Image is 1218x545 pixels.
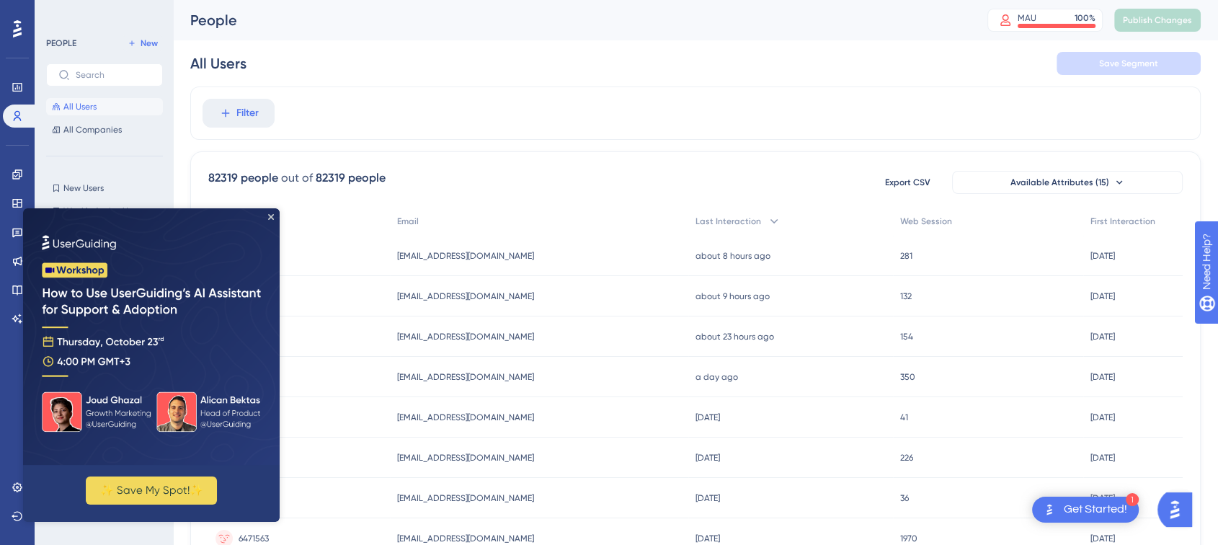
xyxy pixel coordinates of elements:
span: New Users [63,182,104,194]
time: [DATE] [1090,372,1115,382]
button: All Companies [46,121,163,138]
div: MAU [1018,12,1036,24]
time: about 23 hours ago [695,332,774,342]
button: New Users [46,180,163,197]
div: People [190,10,951,30]
span: 6471563 [239,533,269,544]
div: out of [281,169,313,187]
iframe: UserGuiding AI Assistant Launcher [1157,488,1201,531]
span: First Interaction [1090,216,1155,227]
img: launcher-image-alternative-text [1041,501,1058,518]
span: Email [397,216,419,227]
span: Need Help? [34,4,90,21]
span: New [141,37,158,49]
span: Weekly Active Users [63,205,143,217]
input: Search [76,70,151,80]
span: 350 [900,371,915,383]
button: Save Segment [1057,52,1201,75]
time: [DATE] [695,493,720,503]
button: Export CSV [871,171,943,194]
span: 1970 [900,533,917,544]
div: Open Get Started! checklist, remaining modules: 1 [1032,497,1139,523]
time: about 8 hours ago [695,251,770,261]
div: 1 [1126,493,1139,506]
time: about 9 hours ago [695,291,770,301]
span: [EMAIL_ADDRESS][DOMAIN_NAME] [397,331,534,342]
time: [DATE] [695,453,720,463]
span: [EMAIL_ADDRESS][DOMAIN_NAME] [397,291,534,302]
span: [EMAIL_ADDRESS][DOMAIN_NAME] [397,371,534,383]
button: Filter [203,99,275,128]
time: [DATE] [1090,453,1115,463]
button: Weekly Active Users [46,203,163,220]
time: [DATE] [1090,251,1115,261]
span: Available Attributes (15) [1010,177,1109,188]
span: Filter [236,105,259,122]
button: Publish Changes [1114,9,1201,32]
span: 281 [900,250,912,262]
time: [DATE] [695,412,720,422]
div: Get Started! [1064,502,1127,518]
div: Close Preview [245,6,251,12]
span: Export CSV [885,177,930,188]
time: a day ago [695,372,738,382]
time: [DATE] [1090,332,1115,342]
span: Web Session [900,216,952,227]
div: 100 % [1075,12,1095,24]
span: [EMAIL_ADDRESS][DOMAIN_NAME] [397,250,534,262]
div: 82319 people [316,169,386,187]
span: [EMAIL_ADDRESS][DOMAIN_NAME] [397,412,534,423]
span: 132 [900,291,912,302]
time: [DATE] [1090,291,1115,301]
div: All Users [190,53,246,74]
span: [EMAIL_ADDRESS][DOMAIN_NAME] [397,492,534,504]
button: ✨ Save My Spot!✨ [63,268,194,296]
span: 36 [900,492,909,504]
span: 226 [900,452,913,464]
span: Publish Changes [1123,14,1192,26]
button: Available Attributes (15) [952,171,1183,194]
button: All Users [46,98,163,115]
span: 154 [900,331,913,342]
time: [DATE] [1090,412,1115,422]
span: [EMAIL_ADDRESS][DOMAIN_NAME] [397,533,534,544]
span: All Users [63,101,97,112]
span: All Companies [63,124,122,136]
span: Last Interaction [695,216,761,227]
div: 82319 people [208,169,278,187]
span: Save Segment [1099,58,1158,69]
time: [DATE] [695,533,720,544]
div: PEOPLE [46,37,76,49]
span: [EMAIL_ADDRESS][DOMAIN_NAME] [397,452,534,464]
span: 41 [900,412,908,423]
time: [DATE] [1090,493,1115,503]
time: [DATE] [1090,533,1115,544]
button: New [123,35,163,52]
